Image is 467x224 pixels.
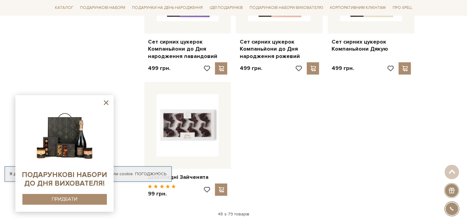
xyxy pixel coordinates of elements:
[130,3,205,13] a: Подарунки на День народження
[148,190,176,197] p: 99 грн.
[148,174,228,181] a: Шоколадні Зайченята
[148,65,170,72] p: 499 грн.
[148,38,228,60] a: Сет сирних цукерок Компаньйони до Дня народження лавандовий
[328,2,388,13] a: Корпоративним клієнтам
[78,3,128,13] a: Подарункові набори
[331,38,411,53] a: Сет сирних цукерок Компаньйони Дякую
[239,65,262,72] p: 499 грн.
[50,211,417,217] div: 48 з 79 товарів
[207,3,245,13] a: Ідеї подарунків
[5,171,171,177] div: Я дозволяю [DOMAIN_NAME] використовувати
[239,38,319,60] a: Сет сирних цукерок Компаньйони до Дня народження рожевий
[390,3,414,13] a: Про Spell
[157,94,219,156] img: Шоколадні Зайченята
[53,3,76,13] a: Каталог
[135,171,166,177] a: Погоджуюсь
[331,65,354,72] p: 499 грн.
[247,2,326,13] a: Подарункові набори вихователю
[105,171,133,176] a: файли cookie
